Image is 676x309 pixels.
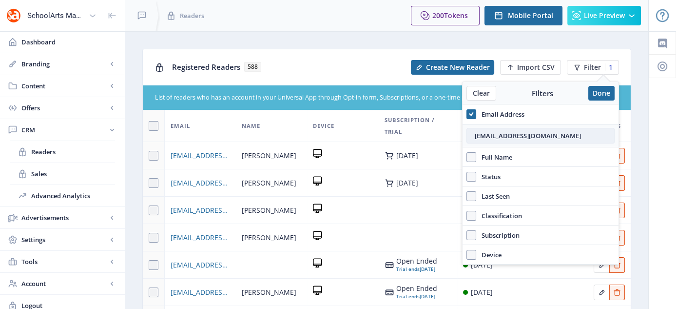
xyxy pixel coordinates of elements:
[396,292,437,300] div: [DATE]
[567,60,619,75] button: Filter1
[244,62,261,72] span: 588
[171,232,230,244] a: [EMAIL_ADDRESS][DOMAIN_NAME]
[396,285,437,292] div: Open Ended
[484,6,562,25] button: Mobile Portal
[21,59,107,69] span: Branding
[396,293,420,300] span: Trial ends
[171,259,230,271] a: [EMAIL_ADDRESS][DOMAIN_NAME]
[476,210,522,222] span: Classification
[517,63,555,71] span: Import CSV
[466,86,496,101] button: Clear
[605,63,613,71] div: 1
[396,265,437,273] div: [DATE]
[242,232,296,244] span: [PERSON_NAME]
[500,60,561,75] button: Import CSV
[584,63,601,71] span: Filter
[411,6,480,25] button: 200Tokens
[396,257,437,265] div: Open Ended
[405,60,494,75] a: New page
[471,287,493,298] div: [DATE]
[609,259,625,268] a: Edit page
[242,150,296,162] span: [PERSON_NAME]
[242,177,296,189] span: [PERSON_NAME]
[508,12,553,20] span: Mobile Portal
[476,249,502,261] span: Device
[6,8,21,23] img: properties.app_icon.png
[396,152,418,160] div: [DATE]
[242,120,260,132] span: Name
[171,205,230,216] a: [EMAIL_ADDRESS][DOMAIN_NAME]
[171,120,190,132] span: Email
[496,88,588,98] div: Filters
[10,185,115,206] a: Advanced Analytics
[10,163,115,185] a: Sales
[313,120,334,132] span: Device
[396,179,418,187] div: [DATE]
[21,103,107,113] span: Offers
[476,190,510,202] span: Last Seen
[21,125,107,135] span: CRM
[31,147,115,157] span: Readers
[426,63,490,71] span: Create New Reader
[21,37,117,47] span: Dashboard
[180,11,204,21] span: Readers
[31,191,115,201] span: Advanced Analytics
[609,287,625,296] a: Edit page
[10,141,115,163] a: Readers
[385,114,451,138] span: Subscription / Trial
[476,108,524,120] span: Email Address
[584,12,625,20] span: Live Preview
[476,229,520,241] span: Subscription
[155,93,560,103] div: List of readers who has an account in your Universal App through Opt-in form, Subscriptions, or a...
[411,60,494,75] button: Create New Reader
[476,171,501,183] span: Status
[172,62,240,72] span: Registered Readers
[21,235,107,245] span: Settings
[567,6,641,25] button: Live Preview
[594,259,609,268] a: Edit page
[21,213,107,223] span: Advertisements
[594,287,609,296] a: Edit page
[31,169,115,179] span: Sales
[21,257,107,267] span: Tools
[476,151,512,163] span: Full Name
[242,287,296,298] span: [PERSON_NAME]
[171,150,230,162] a: [EMAIL_ADDRESS][DOMAIN_NAME]
[444,11,468,20] span: Tokens
[27,5,85,26] div: SchoolArts Magazine
[494,60,561,75] a: New page
[171,177,230,189] a: [EMAIL_ADDRESS][DOMAIN_NAME]
[21,279,107,288] span: Account
[588,86,615,101] button: Done
[242,205,296,216] span: [PERSON_NAME]
[171,287,230,298] a: [EMAIL_ADDRESS][DOMAIN_NAME]
[21,81,107,91] span: Content
[396,266,420,272] span: Trial ends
